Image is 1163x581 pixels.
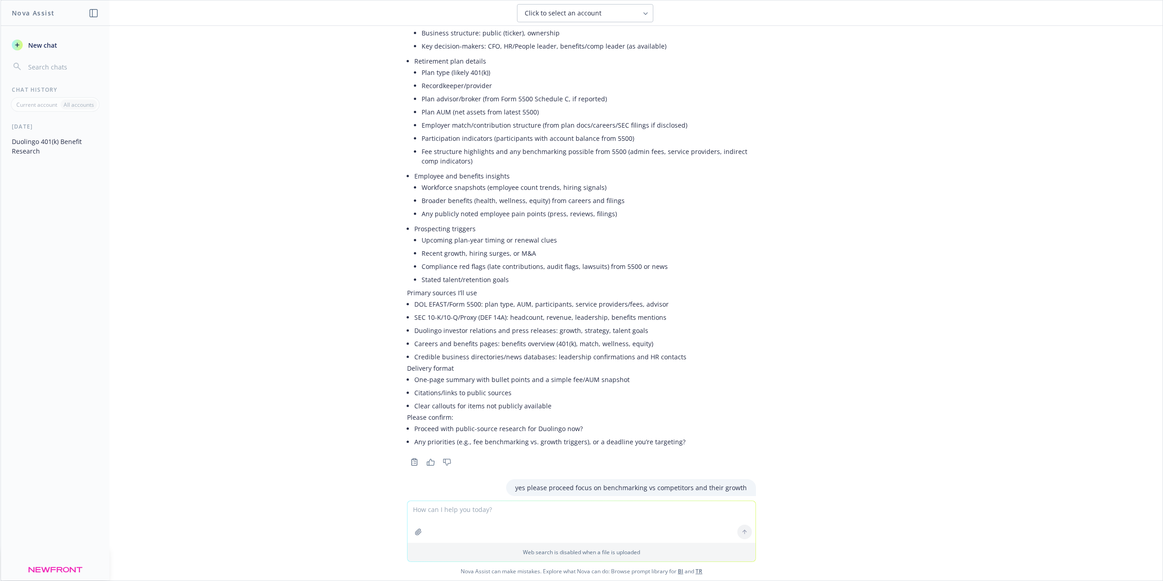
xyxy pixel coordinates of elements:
p: Current account [16,101,57,109]
li: Stated talent/retention goals [422,273,756,286]
button: Duolingo 401(k) Benefit Research [8,134,102,159]
li: Plan type (likely 401(k)) [422,66,756,79]
button: Thumbs down [440,456,454,468]
svg: Copy to clipboard [410,458,418,466]
li: Any priorities (e.g., fee benchmarking vs. growth triggers), or a deadline you’re targeting? [414,435,756,448]
button: New chat [8,37,102,53]
p: Primary sources I’ll use [407,288,756,298]
div: Chat History [1,86,109,94]
li: Plan AUM (net assets from latest 5500) [422,105,756,119]
p: Delivery format [407,363,756,373]
li: Employer match/contribution structure (from plan docs/careers/SEC filings if disclosed) [422,119,756,132]
div: [DATE] [1,123,109,130]
li: Business structure: public (ticker), ownership [422,26,756,40]
li: Workforce snapshots (employee count trends, hiring signals) [422,181,756,194]
li: Careers and benefits pages: benefits overview (401(k), match, wellness, equity) [414,337,756,350]
li: Duolingo investor relations and press releases: growth, strategy, talent goals [414,324,756,337]
p: Please confirm: [407,412,756,422]
li: Retirement plan details [414,55,756,169]
li: Clear callouts for items not publicly available [414,399,756,412]
li: Participation indicators (participants with account balance from 5500) [422,132,756,145]
li: Any publicly noted employee pain points (press, reviews, filings) [422,207,756,220]
h1: Nova Assist [12,8,55,18]
li: Recent growth, hiring surges, or M&A [422,247,756,260]
li: Fee structure highlights and any benchmarking possible from 5500 (admin fees, service providers, ... [422,145,756,168]
span: Click to select an account [525,9,601,18]
li: Recordkeeper/provider [422,79,756,92]
a: BI [678,567,683,575]
li: Compliance red flags (late contributions, audit flags, lawsuits) from 5500 or news [422,260,756,273]
button: Click to select an account [517,4,653,22]
li: DOL EFAST/Form 5500: plan type, AUM, participants, service providers/fees, advisor [414,298,756,311]
span: Nova Assist can make mistakes. Explore what Nova can do: Browse prompt library for and [4,562,1159,581]
li: Upcoming plan-year timing or renewal clues [422,233,756,247]
li: Broader benefits (health, wellness, equity) from careers and filings [422,194,756,207]
li: Plan advisor/broker (from Form 5500 Schedule C, if reported) [422,92,756,105]
li: Credible business directories/news databases: leadership confirmations and HR contacts [414,350,756,363]
a: TR [696,567,702,575]
li: Employee and benefits insights [414,169,756,222]
li: Prospecting triggers [414,222,756,288]
p: All accounts [64,101,94,109]
span: New chat [26,40,57,50]
li: Key decision-makers: CFO, HR/People leader, benefits/comp leader (as available) [422,40,756,53]
input: Search chats [26,60,99,73]
p: Web search is disabled when a file is uploaded [413,548,750,556]
li: One-page summary with bullet points and a simple fee/AUM snapshot [414,373,756,386]
li: SEC 10-K/10-Q/Proxy (DEF 14A): headcount, revenue, leadership, benefits mentions [414,311,756,324]
li: Citations/links to public sources [414,386,756,399]
li: Proceed with public-source research for Duolingo now? [414,422,756,435]
p: yes please proceed focus on benchmarking vs competitors and their growth [515,483,747,492]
